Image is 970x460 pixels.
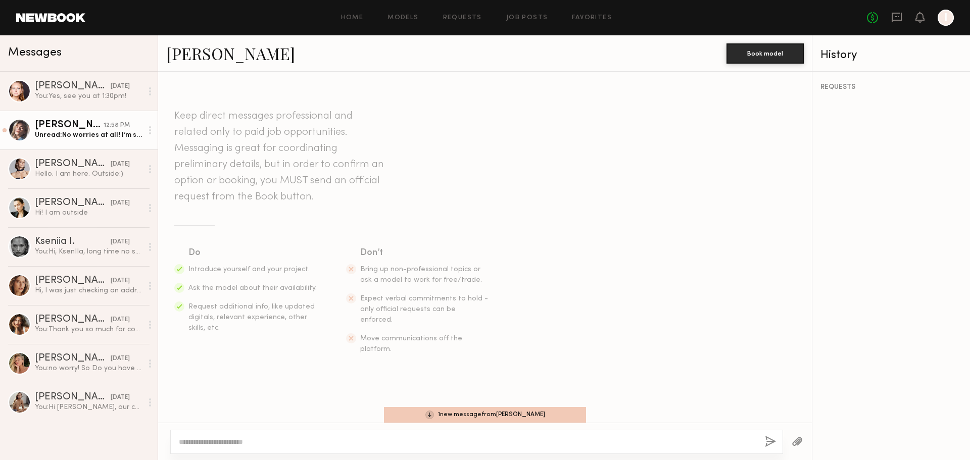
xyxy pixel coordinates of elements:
div: [DATE] [111,315,130,325]
div: You: Yes, see you at 1:30pm! [35,91,142,101]
span: Move communications off the platform. [360,335,462,352]
div: [DATE] [111,354,130,364]
header: Keep direct messages professional and related only to paid job opportunities. Messaging is great ... [174,108,386,205]
span: Introduce yourself and your project. [188,266,310,273]
button: Book model [726,43,804,64]
div: Hello. I am here. Outside:) [35,169,142,179]
div: [PERSON_NAME] [35,392,111,402]
div: [DATE] [111,198,130,208]
div: [PERSON_NAME] [35,81,111,91]
a: Requests [443,15,482,21]
span: Request additional info, like updated digitals, relevant experience, other skills, etc. [188,303,315,331]
div: [PERSON_NAME] [35,315,111,325]
div: [PERSON_NAME] [35,353,111,364]
a: Book model [726,48,804,57]
div: Kseniia I. [35,237,111,247]
div: Hi, I was just checking an address for [DATE]. Is there a suite number ? [35,286,142,295]
div: 12:58 PM [104,121,130,130]
div: [PERSON_NAME] [35,198,111,208]
div: Unread: No worries at all! I’m sorry about that too. I have all day free [DATE] yes! When works f... [35,130,142,140]
div: You: Hi, KsenIIa, long time no see~ We’re hoping to do a quick casting. Would you be able to come... [35,247,142,257]
span: Ask the model about their availability. [188,285,317,291]
div: REQUESTS [820,84,962,91]
div: Do [188,246,318,260]
div: You: Thank you so much for coming to the casting this time! Unfortunately, it looks like we won't... [35,325,142,334]
a: I [938,10,954,26]
div: [DATE] [111,276,130,286]
span: Messages [8,47,62,59]
div: Don’t [360,246,490,260]
div: [DATE] [111,82,130,91]
div: [PERSON_NAME] [35,276,111,286]
div: You: Hi [PERSON_NAME], our company is Strut and Bolt. We are a Young Contemporary women's clothin... [35,402,142,412]
div: [PERSON_NAME] [35,159,111,169]
a: Favorites [572,15,612,21]
span: Bring up non-professional topics or ask a model to work for free/trade. [360,266,482,283]
div: 1 new message from [PERSON_NAME] [384,407,586,423]
div: [DATE] [111,393,130,402]
a: [PERSON_NAME] [166,42,295,64]
a: Job Posts [506,15,548,21]
a: Models [387,15,418,21]
div: History [820,49,962,61]
div: You: no worry! So Do you have any availability between [DATE] and [DATE] for the casting? [35,364,142,373]
div: [PERSON_NAME] [35,120,104,130]
div: [DATE] [111,237,130,247]
div: [DATE] [111,160,130,169]
span: Expect verbal commitments to hold - only official requests can be enforced. [360,295,488,323]
a: Home [341,15,364,21]
div: Hi! I am outside [35,208,142,218]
